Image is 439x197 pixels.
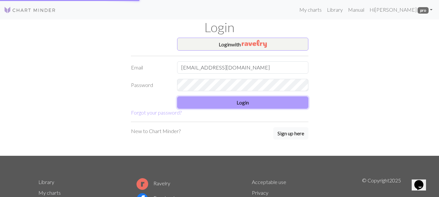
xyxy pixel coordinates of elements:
[252,179,286,185] a: Acceptable use
[412,171,433,191] iframe: chat widget
[38,190,61,196] a: My charts
[273,127,308,140] button: Sign up here
[242,40,267,48] img: Ravelry
[127,79,174,91] label: Password
[131,109,182,116] a: Forgot your password?
[4,6,56,14] img: Logo
[324,3,345,16] a: Library
[131,127,181,135] p: New to Chart Minder?
[297,3,324,16] a: My charts
[136,180,170,186] a: Ravelry
[367,3,435,16] a: Hi[PERSON_NAME] pro
[418,7,429,14] span: pro
[127,61,174,74] label: Email
[38,179,54,185] a: Library
[252,190,268,196] a: Privacy
[136,178,148,190] img: Ravelry logo
[34,19,405,35] h1: Login
[177,96,308,109] button: Login
[177,38,308,51] button: Loginwith
[345,3,367,16] a: Manual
